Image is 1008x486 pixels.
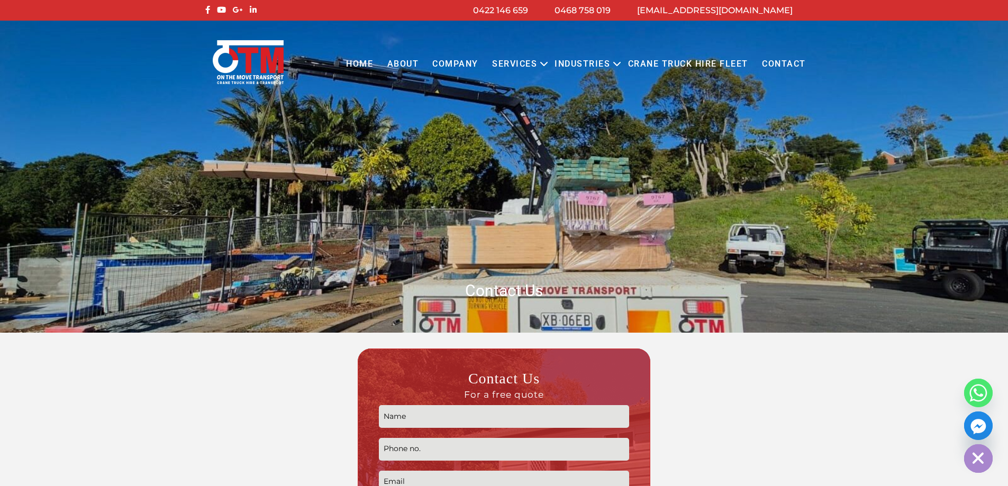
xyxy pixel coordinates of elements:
[555,5,611,15] a: 0468 758 019
[379,369,629,400] h3: Contact Us
[621,50,755,79] a: Crane Truck Hire Fleet
[485,50,544,79] a: Services
[211,39,286,85] img: Otmtransport
[637,5,793,15] a: [EMAIL_ADDRESS][DOMAIN_NAME]
[379,389,629,400] span: For a free quote
[425,50,485,79] a: COMPANY
[203,280,806,301] h1: Contact Us
[380,50,425,79] a: About
[964,411,993,440] a: Facebook_Messenger
[964,379,993,407] a: Whatsapp
[379,438,629,461] input: Phone no.
[473,5,528,15] a: 0422 146 659
[548,50,617,79] a: Industries
[379,405,629,428] input: Name
[755,50,813,79] a: Contact
[339,50,380,79] a: Home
